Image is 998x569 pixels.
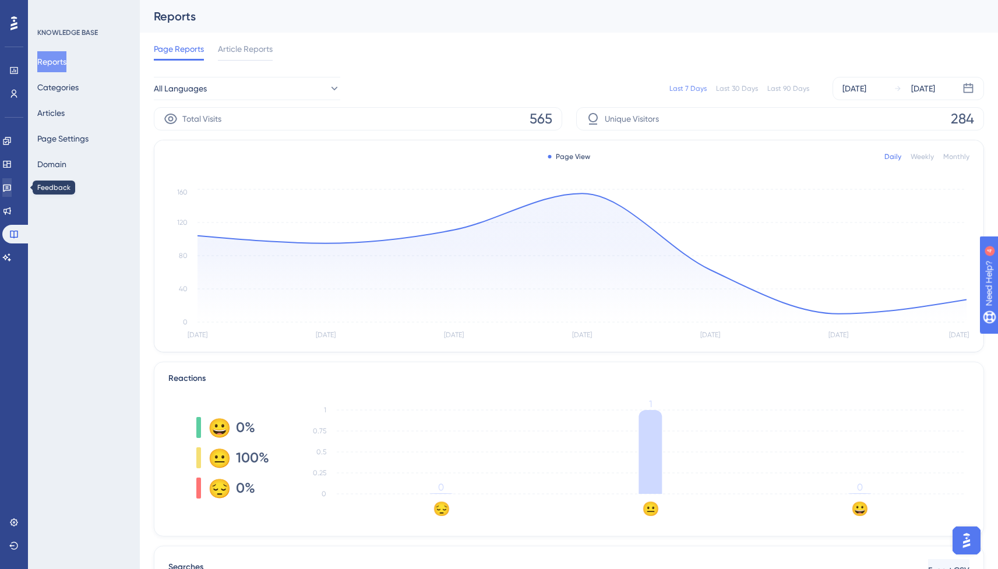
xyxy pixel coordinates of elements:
[177,188,188,196] tspan: 160
[433,500,450,517] text: 😔
[208,418,227,437] div: 😀
[884,152,901,161] div: Daily
[316,331,336,339] tspan: [DATE]
[444,331,464,339] tspan: [DATE]
[313,427,326,435] tspan: 0.75
[649,398,652,409] tspan: 1
[183,318,188,326] tspan: 0
[37,51,66,72] button: Reports
[208,479,227,497] div: 😔
[37,154,66,175] button: Domain
[767,84,809,93] div: Last 90 Days
[951,109,974,128] span: 284
[857,482,863,493] tspan: 0
[37,103,65,123] button: Articles
[177,218,188,227] tspan: 120
[324,406,326,414] tspan: 1
[851,500,869,517] text: 😀
[236,418,255,437] span: 0%
[548,152,590,161] div: Page View
[218,42,273,56] span: Article Reports
[81,6,84,15] div: 4
[154,82,207,96] span: All Languages
[911,82,935,96] div: [DATE]
[949,523,984,558] iframe: UserGuiding AI Assistant Launcher
[438,482,444,493] tspan: 0
[572,331,592,339] tspan: [DATE]
[949,331,969,339] tspan: [DATE]
[27,3,73,17] span: Need Help?
[179,285,188,293] tspan: 40
[530,109,552,128] span: 565
[236,448,269,467] span: 100%
[700,331,720,339] tspan: [DATE]
[154,77,340,100] button: All Languages
[669,84,707,93] div: Last 7 Days
[154,8,955,24] div: Reports
[188,331,207,339] tspan: [DATE]
[605,112,659,126] span: Unique Visitors
[37,179,64,200] button: Access
[182,112,221,126] span: Total Visits
[236,479,255,497] span: 0%
[37,128,89,149] button: Page Settings
[168,372,969,386] div: Reactions
[828,331,848,339] tspan: [DATE]
[208,448,227,467] div: 😐
[154,42,204,56] span: Page Reports
[842,82,866,96] div: [DATE]
[642,500,660,517] text: 😐
[37,77,79,98] button: Categories
[179,252,188,260] tspan: 80
[313,469,326,477] tspan: 0.25
[37,28,98,37] div: KNOWLEDGE BASE
[322,490,326,498] tspan: 0
[943,152,969,161] div: Monthly
[911,152,934,161] div: Weekly
[716,84,758,93] div: Last 30 Days
[316,448,326,456] tspan: 0.5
